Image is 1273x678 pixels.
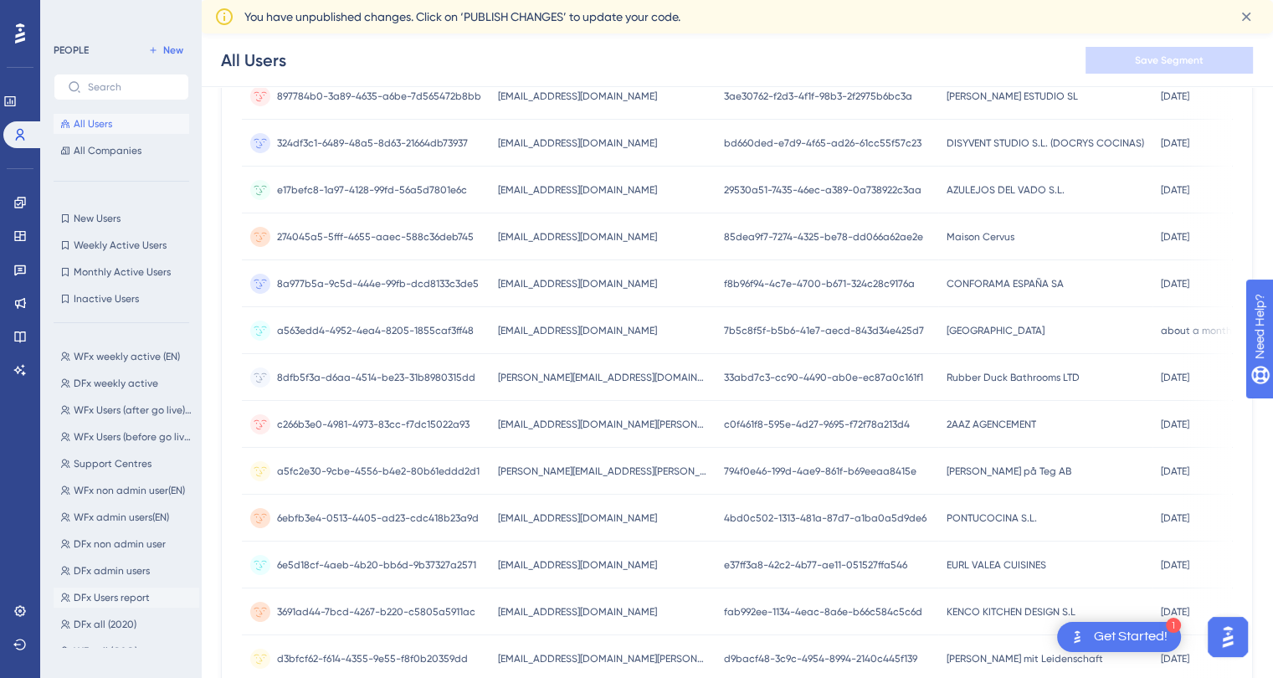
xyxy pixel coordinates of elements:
span: [EMAIL_ADDRESS][DOMAIN_NAME][PERSON_NAME] [498,652,707,665]
button: WFx all (CSO) [54,641,199,661]
button: WFx non admin user(EN) [54,480,199,501]
span: d9bacf48-3c9c-4954-8994-2140c445f139 [724,652,917,665]
button: WFx weekly active (EN) [54,347,199,367]
span: 8dfb5f3a-d6aa-4514-be23-31b8980315dd [277,371,475,384]
span: All Users [74,117,112,131]
button: WFx admin users(EN) [54,507,199,527]
div: PEOPLE [54,44,89,57]
span: [EMAIL_ADDRESS][DOMAIN_NAME][PERSON_NAME] [498,418,707,431]
span: c266b3e0-4981-4973-83cc-f7dc15022a93 [277,418,470,431]
button: WFx Users (after go live) EN [54,400,199,420]
span: Inactive Users [74,292,139,306]
span: CONFORAMA ESPAÑA SA [947,277,1064,290]
button: New Users [54,208,189,229]
span: WFx Users (before go live) EN [74,430,192,444]
button: DFx admin users [54,561,199,581]
span: f8b96f94-4c7e-4700-b671-324c28c9176a [724,277,915,290]
span: [PERSON_NAME] ESTUDIO SL [947,90,1078,103]
time: [DATE] [1161,465,1189,477]
span: fab992ee-1134-4eac-8a6e-b66c584c5c6d [724,605,922,619]
button: Monthly Active Users [54,262,189,282]
span: [EMAIL_ADDRESS][DOMAIN_NAME] [498,277,657,290]
button: DFx all (2020) [54,614,199,634]
span: DISYVENT STUDIO S.L. (DOCRYS COCINAS) [947,136,1144,150]
span: 794f0e46-199d-4ae9-861f-b69eeaa8415e [724,465,916,478]
span: New [163,44,183,57]
div: 1 [1166,618,1181,633]
span: WFx admin users(EN) [74,511,169,524]
button: DFx Users report [54,588,199,608]
span: 274045a5-5fff-4655-aaec-588c36deb745 [277,230,474,244]
button: Inactive Users [54,289,189,309]
button: All Users [54,114,189,134]
span: [EMAIL_ADDRESS][DOMAIN_NAME] [498,230,657,244]
span: 4bd0c502-1313-481a-87d7-a1ba0a5d9de6 [724,511,927,525]
time: [DATE] [1161,90,1189,102]
button: Support Centres [54,454,199,474]
button: Weekly Active Users [54,235,189,255]
span: PONTUCOCINA S.L. [947,511,1037,525]
time: about a month ago [1161,325,1254,336]
span: AZULEJOS DEL VADO S.L. [947,183,1065,197]
span: DFx all (2020) [74,618,136,631]
span: DFx admin users [74,564,150,578]
time: [DATE] [1161,419,1189,430]
button: DFx non admin user [54,534,199,554]
div: Get Started! [1094,628,1168,646]
span: WFx weekly active (EN) [74,350,180,363]
span: 85dea9f7-7274-4325-be78-dd066a62ae2e [724,230,923,244]
span: 6e5d18cf-4aeb-4b20-bb6d-9b37327a2571 [277,558,476,572]
span: 8a977b5a-9c5d-444e-99fb-dcd8133c3de5 [277,277,479,290]
span: e17befc8-1a97-4128-99fd-56a5d7801e6c [277,183,467,197]
span: 33abd7c3-cc90-4490-ab0e-ec87a0c161f1 [724,371,923,384]
span: [EMAIL_ADDRESS][DOMAIN_NAME] [498,605,657,619]
span: 324df3c1-6489-48a5-8d63-21664db73937 [277,136,468,150]
span: 29530a51-7435-46ec-a389-0a738922c3aa [724,183,921,197]
span: [PERSON_NAME] på Teg AB [947,465,1071,478]
span: a563edd4-4952-4ea4-8205-1855caf3ff48 [277,324,474,337]
button: WFx Users (before go live) EN [54,427,199,447]
span: WFx non admin user(EN) [74,484,185,497]
span: [EMAIL_ADDRESS][DOMAIN_NAME] [498,558,657,572]
time: [DATE] [1161,512,1189,524]
span: Maison Cervus [947,230,1014,244]
button: Save Segment [1086,47,1253,74]
span: Save Segment [1135,54,1204,67]
span: WFx Users (after go live) EN [74,403,192,417]
span: 6ebfb3e4-0513-4405-ad23-cdc418b23a9d [277,511,479,525]
span: 3ae30762-f2d3-4f1f-98b3-2f2975b6bc3a [724,90,912,103]
span: 7b5c8f5f-b5b6-41e7-aecd-843d34e425d7 [724,324,924,337]
time: [DATE] [1161,653,1189,665]
time: [DATE] [1161,137,1189,149]
input: Search [88,81,175,93]
span: d3bfcf62-f614-4355-9e55-f8f0b20359dd [277,652,468,665]
time: [DATE] [1161,231,1189,243]
span: [EMAIL_ADDRESS][DOMAIN_NAME] [498,136,657,150]
time: [DATE] [1161,184,1189,196]
span: KENCO KITCHEN DESIGN S.L [947,605,1075,619]
span: DFx weekly active [74,377,158,390]
span: DFx Users report [74,591,150,604]
span: Weekly Active Users [74,239,167,252]
span: You have unpublished changes. Click on ‘PUBLISH CHANGES’ to update your code. [244,7,680,27]
span: [EMAIL_ADDRESS][DOMAIN_NAME] [498,511,657,525]
span: Support Centres [74,457,151,470]
span: bd660ded-e7d9-4f65-ad26-61cc55f57c23 [724,136,921,150]
span: e37ff3a8-42c2-4b77-ae11-051527ffa546 [724,558,907,572]
span: c0f461f8-595e-4d27-9695-f72f78a213d4 [724,418,910,431]
time: [DATE] [1161,559,1189,571]
span: [GEOGRAPHIC_DATA] [947,324,1045,337]
div: All Users [221,49,286,72]
span: New Users [74,212,121,225]
span: [EMAIL_ADDRESS][DOMAIN_NAME] [498,324,657,337]
button: New [142,40,189,60]
time: [DATE] [1161,278,1189,290]
button: DFx weekly active [54,373,199,393]
span: 2AAZ AGENCEMENT [947,418,1036,431]
span: WFx all (CSO) [74,645,137,658]
div: Open Get Started! checklist, remaining modules: 1 [1057,622,1181,652]
img: launcher-image-alternative-text [1067,627,1087,647]
span: [EMAIL_ADDRESS][DOMAIN_NAME] [498,183,657,197]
